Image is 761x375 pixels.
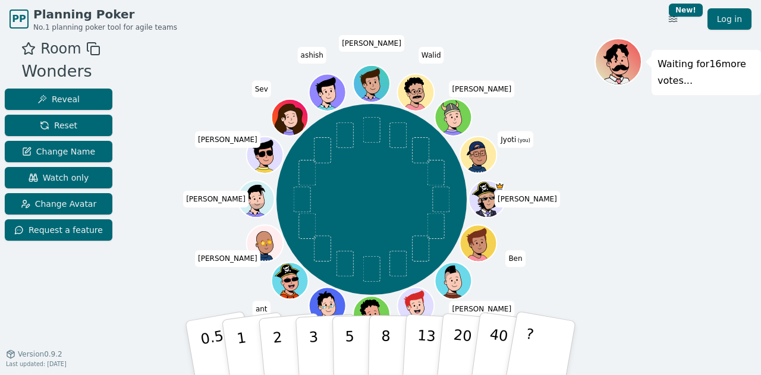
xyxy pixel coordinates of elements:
[5,167,112,188] button: Watch only
[662,8,684,30] button: New!
[195,251,260,267] span: Click to change your name
[5,193,112,215] button: Change Avatar
[419,47,444,64] span: Click to change your name
[21,38,36,59] button: Add as favourite
[21,198,97,210] span: Change Avatar
[18,349,62,359] span: Version 0.9.2
[339,35,404,52] span: Click to change your name
[669,4,703,17] div: New!
[195,131,260,148] span: Click to change your name
[22,146,95,157] span: Change Name
[461,138,495,172] button: Click to change your avatar
[10,6,177,32] a: PPPlanning PokerNo.1 planning poker tool for agile teams
[21,59,100,84] div: Wonders
[5,89,112,110] button: Reveal
[37,93,80,105] span: Reveal
[298,47,326,64] span: Click to change your name
[495,182,504,191] span: Jay is the host
[6,349,62,359] button: Version0.9.2
[252,81,271,97] span: Click to change your name
[253,301,271,318] span: Click to change your name
[33,6,177,23] span: Planning Poker
[498,131,533,148] span: Click to change your name
[449,301,514,318] span: Click to change your name
[707,8,751,30] a: Log in
[495,191,560,207] span: Click to change your name
[516,138,530,143] span: (you)
[505,251,525,267] span: Click to change your name
[449,81,514,97] span: Click to change your name
[5,141,112,162] button: Change Name
[5,115,112,136] button: Reset
[6,361,67,367] span: Last updated: [DATE]
[5,219,112,241] button: Request a feature
[183,191,249,207] span: Click to change your name
[40,38,81,59] span: Room
[40,119,77,131] span: Reset
[12,12,26,26] span: PP
[33,23,177,32] span: No.1 planning poker tool for agile teams
[658,56,755,89] p: Waiting for 16 more votes...
[29,172,89,184] span: Watch only
[14,224,103,236] span: Request a feature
